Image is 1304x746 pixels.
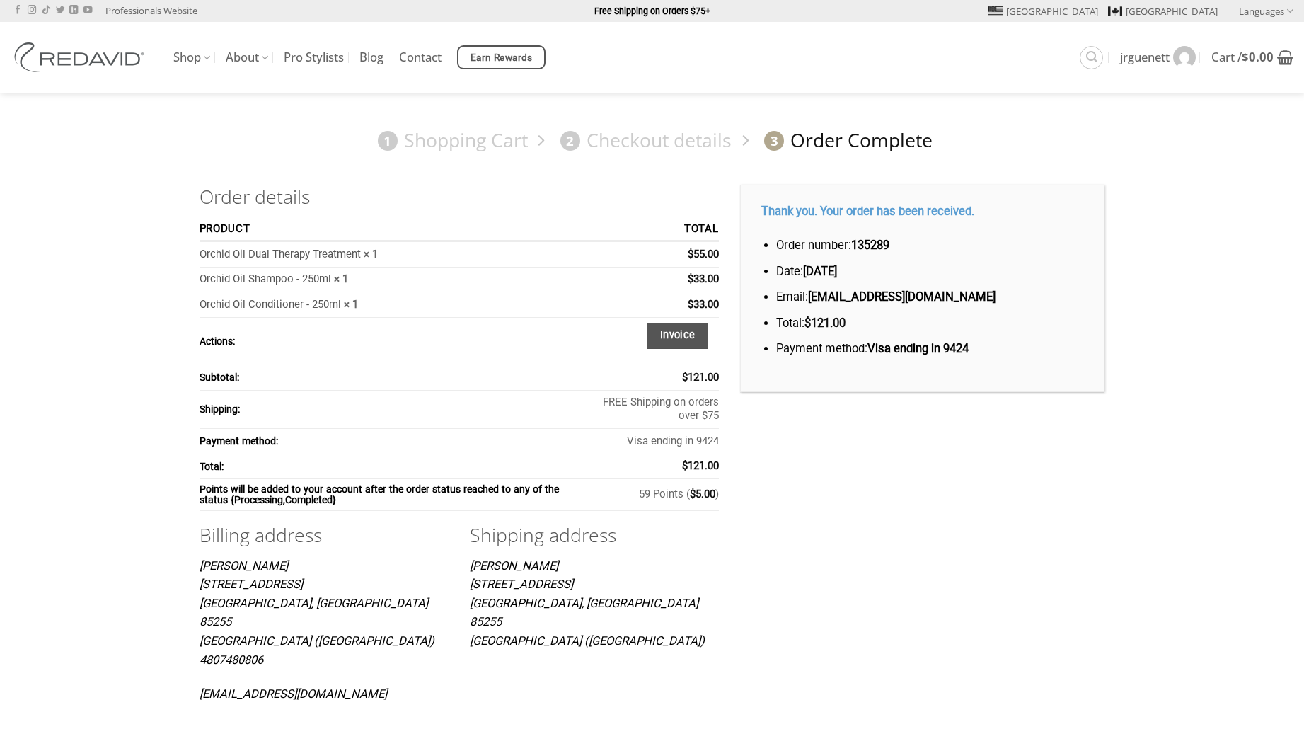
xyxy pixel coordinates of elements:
bdi: 121.00 [804,316,846,330]
strong: [DATE] [803,265,837,278]
th: Payment method: [200,429,582,454]
span: Earn Rewards [471,50,533,66]
a: Orchid Oil Conditioner - 250ml [200,298,341,311]
h2: Order details [200,185,719,210]
a: [GEOGRAPHIC_DATA] [988,1,1098,22]
th: Points will be added to your account after the order status reached to any of the status {Process... [200,479,582,511]
span: 1 [378,131,398,151]
span: $ [1242,49,1249,65]
a: Blog [359,45,383,70]
a: 1Shopping Cart [371,128,529,153]
strong: Free Shipping on Orders $75+ [594,6,710,16]
span: 121.00 [682,459,719,472]
a: [GEOGRAPHIC_DATA] [1108,1,1218,22]
a: Orchid Oil Shampoo - 250ml [200,272,331,285]
address: [PERSON_NAME] [STREET_ADDRESS] [GEOGRAPHIC_DATA], [GEOGRAPHIC_DATA] 85255 [GEOGRAPHIC_DATA] ([GEO... [470,557,719,651]
bdi: 33.00 [688,298,719,311]
td: FREE Shipping on orders over $75 [581,391,718,430]
h2: Billing address [200,523,449,548]
a: jrguenett [1120,39,1196,76]
li: Total: [776,314,1083,333]
a: View cart [1211,42,1293,73]
bdi: 0.00 [1242,49,1274,65]
bdi: 5.00 [690,488,715,500]
a: Languages [1239,1,1293,21]
span: $ [804,316,811,330]
th: Total: [200,454,582,479]
a: Follow on Instagram [28,6,36,16]
a: Search [1080,46,1103,69]
a: 2Checkout details [554,128,732,153]
a: Follow on YouTube [83,6,92,16]
span: $ [682,459,688,472]
a: Shop [173,44,210,71]
a: Earn Rewards [457,45,546,69]
th: Shipping: [200,391,582,430]
span: $ [688,272,693,285]
li: Email: [776,288,1083,307]
strong: Visa ending in 9424 [867,342,969,355]
a: Follow on LinkedIn [69,6,78,16]
a: Contact [399,45,442,70]
th: Product [200,219,582,243]
a: Follow on TikTok [42,6,50,16]
bdi: 55.00 [688,248,719,260]
span: $ [682,371,688,384]
strong: × 1 [344,298,358,311]
strong: [EMAIL_ADDRESS][DOMAIN_NAME] [808,290,996,304]
p: 4807480806 [200,651,449,670]
h2: Shipping address [470,523,719,548]
li: Payment method: [776,340,1083,359]
strong: Thank you. Your order has been received. [761,205,974,218]
strong: × 1 [364,248,378,260]
span: $ [690,488,696,500]
span: $ [688,298,693,311]
address: [PERSON_NAME] [STREET_ADDRESS] [GEOGRAPHIC_DATA], [GEOGRAPHIC_DATA] 85255 [GEOGRAPHIC_DATA] ([GEO... [200,557,449,704]
a: Orchid Oil Dual Therapy Treatment [200,248,361,260]
p: [EMAIL_ADDRESS][DOMAIN_NAME] [200,685,449,704]
td: 59 Points ( ) [581,479,718,511]
strong: × 1 [334,272,348,285]
a: Pro Stylists [284,45,344,70]
a: Follow on Facebook [13,6,22,16]
span: Cart / [1211,52,1274,63]
span: jrguenett [1120,52,1170,63]
span: 2 [560,131,580,151]
a: Invoice order number 135289 [647,323,708,349]
img: REDAVID Salon Products | United States [11,42,152,72]
a: Follow on Twitter [56,6,64,16]
th: Subtotal: [200,365,582,390]
bdi: 33.00 [688,272,719,285]
span: 121.00 [682,371,719,384]
strong: 135289 [851,239,889,252]
th: Actions: [200,318,582,365]
span: $ [688,248,693,260]
li: Date: [776,263,1083,282]
nav: Checkout steps [200,117,1105,163]
a: About [226,44,268,71]
th: Total [581,219,718,243]
li: Order number: [776,236,1083,256]
td: Visa ending in 9424 [581,429,718,454]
